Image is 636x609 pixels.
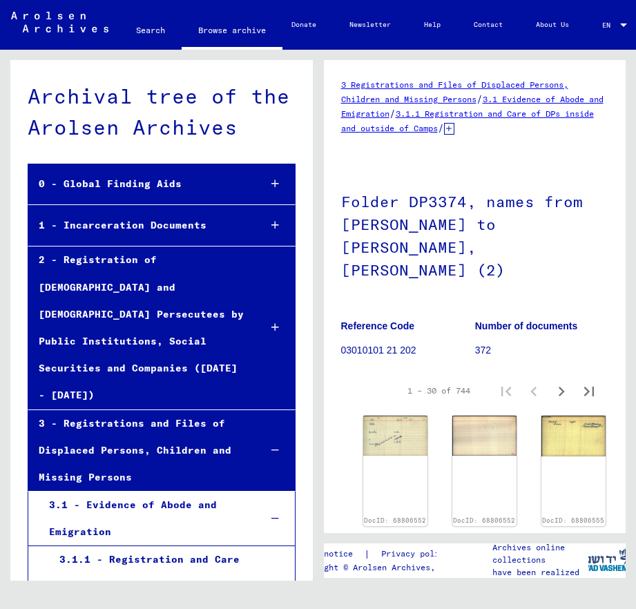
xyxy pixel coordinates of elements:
img: 002.jpg [452,416,517,456]
a: DocID: 68806555 [542,516,604,524]
div: 2 - Registration of [DEMOGRAPHIC_DATA] and [DEMOGRAPHIC_DATA] Persecutees by Public Institutions,... [28,246,249,409]
a: Donate [275,8,333,41]
a: 3 Registrations and Files of Displaced Persons, Children and Missing Persons [341,79,568,104]
div: | [295,547,465,561]
h1: Folder DP3374, names from [PERSON_NAME] to [PERSON_NAME], [PERSON_NAME] (2) [341,170,609,299]
button: Next page [548,377,575,405]
a: DocID: 68806552 [453,516,515,524]
p: 372 [475,343,608,358]
span: / [389,107,396,119]
div: 0 - Global Finding Aids [28,171,249,197]
button: First page [492,377,520,405]
a: Privacy policy [370,547,465,561]
span: / [438,122,444,134]
span: / [476,93,483,105]
a: Search [119,14,182,47]
a: Contact [457,8,519,41]
div: 3.1 - Evidence of Abode and Emigration [39,492,249,545]
button: Previous page [520,377,548,405]
b: Number of documents [475,320,578,331]
button: Last page [575,377,603,405]
div: 1 - Incarceration Documents [28,212,249,239]
div: Archival tree of the Arolsen Archives [28,81,296,143]
p: Copyright © Arolsen Archives, 2021 [295,561,465,574]
a: Browse archive [182,14,282,50]
div: 3 - Registrations and Files of Displaced Persons, Children and Missing Persons [28,410,249,492]
p: 03010101 21 202 [341,343,474,358]
a: Legal notice [295,547,364,561]
a: Help [407,8,457,41]
img: 001.jpg [363,416,427,456]
img: 001.jpg [541,416,606,456]
a: Newsletter [333,8,407,41]
a: 3.1.1 Registration and Care of DPs inside and outside of Camps [341,108,594,133]
img: Arolsen_neg.svg [11,12,108,32]
div: 1 – 30 of 744 [407,385,470,397]
a: DocID: 68806552 [364,516,426,524]
p: The Arolsen Archives online collections [492,529,588,566]
img: yv_logo.png [581,543,633,577]
b: Reference Code [341,320,415,331]
a: About Us [519,8,586,41]
p: have been realized in partnership with [492,566,588,591]
span: EN [602,21,617,29]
